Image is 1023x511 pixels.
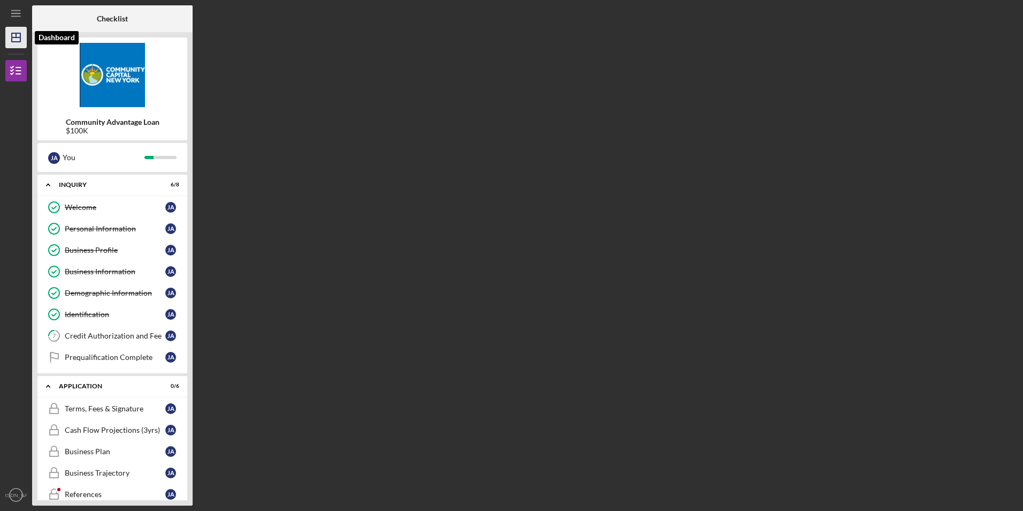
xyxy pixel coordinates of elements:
div: 0 / 6 [160,383,179,389]
div: J A [165,245,176,255]
div: Welcome [65,203,165,212]
a: IdentificationJA [43,304,182,325]
a: Business TrajectoryJA [43,462,182,484]
a: Business InformationJA [43,261,182,282]
div: You [63,148,144,167]
a: WelcomeJA [43,197,182,218]
div: J A [165,489,176,500]
a: Personal InformationJA [43,218,182,239]
div: J A [165,446,176,457]
div: Terms, Fees & Signature [65,404,165,413]
div: J A [165,223,176,234]
div: J A [165,266,176,277]
div: References [65,490,165,499]
div: Demographic Information [65,289,165,297]
a: Business ProfileJA [43,239,182,261]
div: Inquiry [59,182,152,188]
div: Business Trajectory [65,469,165,477]
div: Cash Flow Projections (3yrs) [65,426,165,434]
div: Business Profile [65,246,165,254]
button: [PERSON_NAME] [5,484,27,506]
div: J A [48,152,60,164]
div: J A [165,425,176,435]
b: Community Advantage Loan [66,118,159,126]
a: Demographic InformationJA [43,282,182,304]
div: Application [59,383,152,389]
a: Cash Flow Projections (3yrs)JA [43,419,182,441]
div: Identification [65,310,165,319]
b: Checklist [97,14,128,23]
a: Prequalification CompleteJA [43,347,182,368]
div: J A [165,403,176,414]
div: Personal Information [65,224,165,233]
div: J A [165,202,176,213]
img: Product logo [37,43,187,107]
div: Business Plan [65,447,165,456]
a: Terms, Fees & SignatureJA [43,398,182,419]
div: $100K [66,126,159,135]
div: J A [165,468,176,478]
tspan: 7 [52,333,56,340]
div: 6 / 8 [160,182,179,188]
a: ReferencesJA [43,484,182,505]
div: J A [165,309,176,320]
div: J A [165,288,176,298]
div: J A [165,352,176,363]
a: Business PlanJA [43,441,182,462]
a: 7Credit Authorization and FeeJA [43,325,182,347]
div: Business Information [65,267,165,276]
div: Credit Authorization and Fee [65,332,165,340]
div: Prequalification Complete [65,353,165,362]
div: J A [165,330,176,341]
